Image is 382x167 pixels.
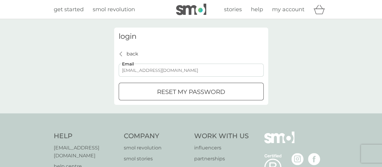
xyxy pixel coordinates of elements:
a: [EMAIL_ADDRESS][DOMAIN_NAME] [54,144,118,159]
h4: Company [124,132,188,141]
a: influencers [194,144,249,152]
h3: login [119,32,264,41]
span: stories [224,6,242,13]
img: smol [264,132,294,152]
a: smol revolution [124,144,188,152]
button: reset my password [119,83,264,100]
a: get started [54,5,84,14]
p: reset my password [157,87,225,97]
a: stories [224,5,242,14]
img: smol [176,4,206,15]
span: get started [54,6,84,13]
span: my account [272,6,304,13]
a: help [251,5,263,14]
span: help [251,6,263,13]
img: visit the smol Instagram page [291,153,303,165]
div: basket [313,3,329,15]
h4: Work With Us [194,132,249,141]
a: smol revolution [93,5,135,14]
a: partnerships [194,155,249,163]
span: smol revolution [93,6,135,13]
a: smol stories [124,155,188,163]
img: visit the smol Facebook page [308,153,320,165]
a: my account [272,5,304,14]
h4: Help [54,132,118,141]
p: back [127,50,138,58]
